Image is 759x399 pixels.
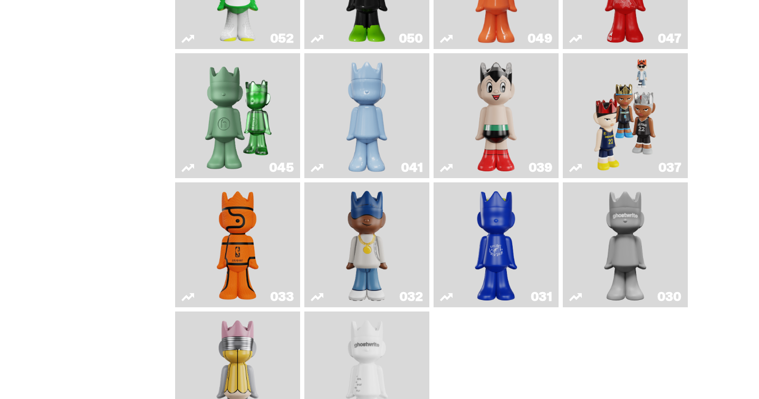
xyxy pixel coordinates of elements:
img: Game Face (2024) [592,57,658,174]
img: Game Ball [213,187,263,303]
img: Latte [463,187,529,303]
a: Game Ball [181,187,294,303]
div: 052 [270,32,294,45]
div: 039 [529,161,552,174]
a: Schrödinger's ghost: Winter Blue [311,57,423,174]
a: Latte [440,187,552,303]
a: Astro Boy [440,57,552,174]
img: One [592,187,658,303]
img: Astro Boy [471,57,521,174]
div: 041 [401,161,423,174]
div: 032 [399,290,423,303]
div: 037 [658,161,681,174]
a: Game Face (2024) [569,57,681,174]
div: 049 [527,32,552,45]
div: 033 [270,290,294,303]
div: 031 [531,290,552,303]
img: Schrödinger's ghost: Winter Blue [342,57,392,174]
a: Swingman [311,187,423,303]
a: Present [181,57,294,174]
img: Present [197,57,277,174]
div: 050 [399,32,423,45]
div: 047 [658,32,681,45]
a: One [569,187,681,303]
div: 030 [657,290,681,303]
img: Swingman [334,187,399,303]
div: 045 [269,161,294,174]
